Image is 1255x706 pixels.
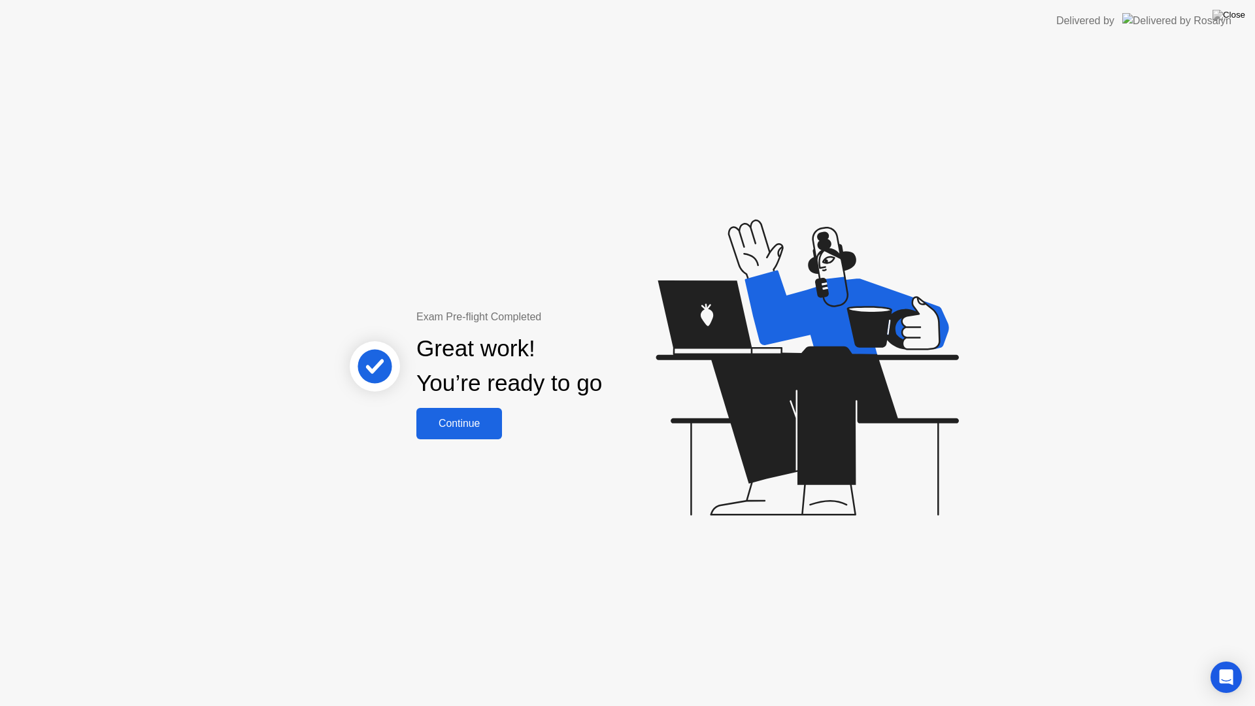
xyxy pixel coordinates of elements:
div: Exam Pre-flight Completed [416,309,686,325]
img: Close [1213,10,1245,20]
div: Continue [420,418,498,429]
img: Delivered by Rosalyn [1122,13,1231,28]
div: Great work! You’re ready to go [416,331,602,401]
div: Delivered by [1056,13,1114,29]
div: Open Intercom Messenger [1211,662,1242,693]
button: Continue [416,408,502,439]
